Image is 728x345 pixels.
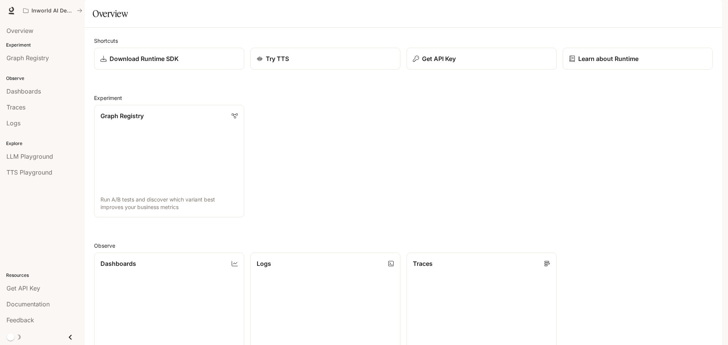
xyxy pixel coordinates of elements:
button: All workspaces [20,3,86,18]
p: Traces [413,259,433,268]
p: Try TTS [266,54,289,63]
p: Dashboards [100,259,136,268]
p: Graph Registry [100,111,144,120]
p: Download Runtime SDK [110,54,179,63]
p: Logs [257,259,271,268]
a: Learn about Runtime [563,48,713,70]
h2: Shortcuts [94,37,713,45]
p: Run A/B tests and discover which variant best improves your business metrics [100,196,238,211]
a: Try TTS [250,48,400,70]
button: Get API Key [406,48,557,70]
h2: Experiment [94,94,713,102]
a: Graph RegistryRun A/B tests and discover which variant best improves your business metrics [94,105,244,217]
p: Get API Key [422,54,456,63]
a: Download Runtime SDK [94,48,244,70]
p: Learn about Runtime [578,54,639,63]
p: Inworld AI Demos [31,8,74,14]
h2: Observe [94,242,713,250]
h1: Overview [93,6,128,21]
